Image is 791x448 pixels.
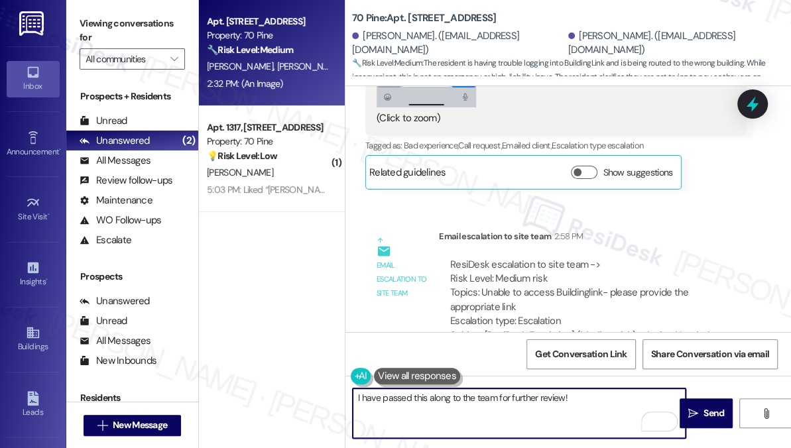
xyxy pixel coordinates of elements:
[7,61,60,97] a: Inbox
[84,415,182,436] button: New Message
[66,89,198,103] div: Prospects + Residents
[439,229,747,248] div: Email escalation to site team
[207,78,283,89] div: 2:32 PM: (An Image)
[7,321,60,357] a: Buildings
[97,420,107,431] i: 
[19,11,46,36] img: ResiDesk Logo
[207,135,330,148] div: Property: 70 Pine
[207,44,293,56] strong: 🔧 Risk Level: Medium
[377,111,725,125] div: (Click to zoom)
[80,114,127,128] div: Unread
[80,154,151,168] div: All Messages
[66,391,198,405] div: Residents
[7,387,60,423] a: Leads
[551,229,583,243] div: 2:58 PM
[703,406,724,420] span: Send
[450,258,735,329] div: ResiDesk escalation to site team -> Risk Level: Medium risk Topics: Unable to access Buildinglink...
[568,29,781,58] div: [PERSON_NAME]. ([EMAIL_ADDRESS][DOMAIN_NAME])
[552,140,643,151] span: Escalation type escalation
[207,15,330,28] div: Apt. [STREET_ADDRESS]
[80,213,161,227] div: WO Follow-ups
[207,121,330,135] div: Apt. 1317, [STREET_ADDRESS]
[535,347,627,361] span: Get Conversation Link
[369,166,446,185] div: Related guidelines
[80,174,172,188] div: Review follow-ups
[761,408,770,419] i: 
[277,60,343,72] span: [PERSON_NAME]
[642,339,778,369] button: Share Conversation via email
[458,140,502,151] span: Call request ,
[66,270,198,284] div: Prospects
[352,58,422,68] strong: 🔧 Risk Level: Medium
[59,145,61,154] span: •
[502,140,552,151] span: Emailed client ,
[207,28,330,42] div: Property: 70 Pine
[80,334,151,348] div: All Messages
[404,140,458,151] span: Bad experience ,
[80,354,156,368] div: New Inbounds
[207,150,277,162] strong: 💡 Risk Level: Low
[352,56,791,99] span: : The resident is having trouble logging into BuildingLink and is being routed to the wrong build...
[365,136,747,155] div: Tagged as:
[352,11,496,25] b: 70 Pine: Apt. [STREET_ADDRESS]
[352,29,565,58] div: [PERSON_NAME]. ([EMAIL_ADDRESS][DOMAIN_NAME])
[651,347,769,361] span: Share Conversation via email
[377,258,428,301] div: Email escalation to site team
[170,54,178,64] i: 
[113,418,167,432] span: New Message
[46,275,48,284] span: •
[80,134,150,148] div: Unanswered
[80,233,131,247] div: Escalate
[80,13,185,48] label: Viewing conversations for
[179,131,198,151] div: (2)
[207,166,273,178] span: [PERSON_NAME]
[48,210,50,219] span: •
[80,294,150,308] div: Unanswered
[7,256,60,292] a: Insights •
[450,329,735,371] div: Subject: [ResiDesk Escalation] (Medium risk) - Action Needed (Unable to access Buildinglink- plea...
[80,194,152,207] div: Maintenance
[207,60,277,72] span: [PERSON_NAME]
[680,398,733,428] button: Send
[603,166,672,180] label: Show suggestions
[688,408,698,419] i: 
[526,339,635,369] button: Get Conversation Link
[86,48,164,70] input: All communities
[7,192,60,227] a: Site Visit •
[353,388,686,438] textarea: To enrich screen reader interactions, please activate Accessibility in Grammarly extension settings
[80,314,127,328] div: Unread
